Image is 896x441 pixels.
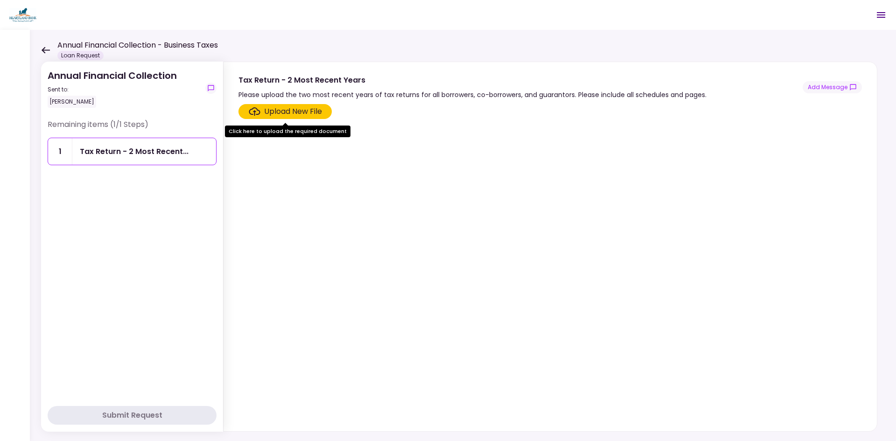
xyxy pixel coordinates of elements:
div: Please upload the two most recent years of tax returns for all borrowers, co-borrowers, and guara... [238,89,707,100]
h1: Annual Financial Collection - Business Taxes [57,40,218,51]
button: show-messages [803,81,862,93]
div: Tax Return - 2 Most Recent Years [238,74,707,86]
div: Loan Request [57,51,104,60]
div: Annual Financial Collection [48,69,177,108]
div: Tax Return - 2 Most Recent YearsPlease upload the two most recent years of tax returns for all bo... [223,62,877,432]
div: Upload New File [264,106,322,117]
div: Submit Request [102,410,162,421]
div: Tax Return - 2 Most Recent Years [80,146,189,157]
div: Click here to upload the required document [225,126,350,137]
div: 1 [48,138,72,165]
button: Open menu [870,4,892,26]
button: Submit Request [48,406,217,425]
div: Remaining items (1/1 Steps) [48,119,217,138]
a: 1Tax Return - 2 Most Recent Years [48,138,217,165]
span: Click here to upload the required document [238,104,332,119]
button: show-messages [205,83,217,94]
div: Sent to: [48,85,177,94]
img: Partner icon [9,8,36,22]
div: [PERSON_NAME] [48,96,96,108]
